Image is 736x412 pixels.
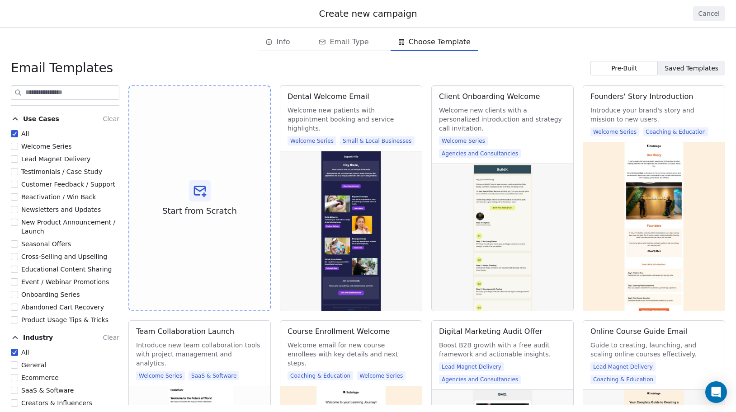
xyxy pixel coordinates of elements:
[21,206,101,213] span: Newsletters and Updates
[136,371,185,380] span: Welcome Series
[21,374,59,381] span: Ecommerce
[288,341,415,368] span: Welcome email for new course enrollees with key details and next steps.
[11,303,18,312] button: Abandoned Cart Recovery
[11,192,18,201] button: Reactivation / Win Back
[11,360,18,370] button: General
[590,127,639,136] span: Welcome Series
[590,91,693,102] div: Founders' Story Introduction
[276,37,290,47] span: Info
[665,64,718,73] span: Saved Templates
[21,240,71,248] span: Seasonal Offers
[11,205,18,214] button: Newsletters and Updates
[21,316,109,323] span: Product Usage Tips & Tricks
[288,136,336,145] span: Welcome Series
[21,291,80,298] span: Onboarding Series
[21,399,92,407] span: Creators & Influencers
[21,130,29,137] span: All
[439,91,540,102] div: Client Onboarding Welcome
[11,7,725,20] div: Create new campaign
[11,167,18,176] button: Testimonials / Case Study
[21,143,72,150] span: Welcome Series
[11,154,18,164] button: Lead Magnet Delivery
[21,168,102,175] span: Testimonials / Case Study
[439,136,488,145] span: Welcome Series
[439,375,521,384] span: Agencies and Consultancies
[11,252,18,261] button: Cross-Selling and Upselling
[330,37,368,47] span: Email Type
[21,219,115,235] span: New Product Announcement / Launch
[189,371,239,380] span: SaaS & Software
[11,129,119,324] div: Use CasesClear
[11,277,18,286] button: Event / Webinar Promotions
[21,181,115,188] span: Customer Feedback / Support
[23,114,59,123] span: Use Cases
[21,349,29,356] span: All
[439,149,521,158] span: Agencies and Consultancies
[590,375,656,384] span: Coaching & Education
[11,398,18,407] button: Creators & Influencers
[21,266,112,273] span: Educational Content Sharing
[136,341,263,368] span: Introduce new team collaboration tools with project management and analytics.
[439,106,566,133] span: Welcome new clients with a personalized introduction and strategy call invitation.
[162,205,237,217] span: Start from Scratch
[21,361,46,369] span: General
[409,37,471,47] span: Choose Template
[11,142,18,151] button: Welcome Series
[590,326,687,337] div: Online Course Guide Email
[11,180,18,189] button: Customer Feedback / Support
[11,239,18,248] button: Seasonal Offers
[11,315,18,324] button: Product Usage Tips & Tricks
[103,113,119,124] button: Clear
[439,326,543,337] div: Digital Marketing Audit Offer
[103,332,119,343] button: Clear
[258,33,478,51] div: email creation steps
[11,290,18,299] button: Onboarding Series
[590,341,717,359] span: Guide to creating, launching, and scaling online courses effectively.
[103,115,119,122] span: Clear
[11,386,18,395] button: SaaS & Software
[11,265,18,274] button: Educational Content Sharing
[11,60,113,76] span: Email Templates
[693,6,725,21] button: Cancel
[288,91,369,102] div: Dental Welcome Email
[590,362,656,371] span: Lead Magnet Delivery
[11,348,18,357] button: All
[21,278,109,286] span: Event / Webinar Promotions
[21,155,90,163] span: Lead Magnet Delivery
[643,127,708,136] span: Coaching & Education
[11,330,119,348] button: IndustryClear
[21,304,104,311] span: Abandoned Cart Recovery
[705,381,727,403] div: Open Intercom Messenger
[11,218,18,227] button: New Product Announcement / Launch
[11,373,18,382] button: Ecommerce
[340,136,415,145] span: Small & Local Businesses
[11,129,18,138] button: All
[590,106,717,124] span: Introduce your brand's story and mission to new users.
[21,253,107,260] span: Cross-Selling and Upselling
[21,193,96,201] span: Reactivation / Win Back
[439,362,504,371] span: Lead Magnet Delivery
[357,371,406,380] span: Welcome Series
[21,387,74,394] span: SaaS & Software
[288,326,390,337] div: Course Enrollment Welcome
[136,326,234,337] div: Team Collaboration Launch
[288,106,415,133] span: Welcome new patients with appointment booking and service highlights.
[103,334,119,341] span: Clear
[439,341,566,359] span: Boost B2B growth with a free audit framework and actionable insights.
[11,111,119,129] button: Use CasesClear
[23,333,53,342] span: Industry
[288,371,353,380] span: Coaching & Education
